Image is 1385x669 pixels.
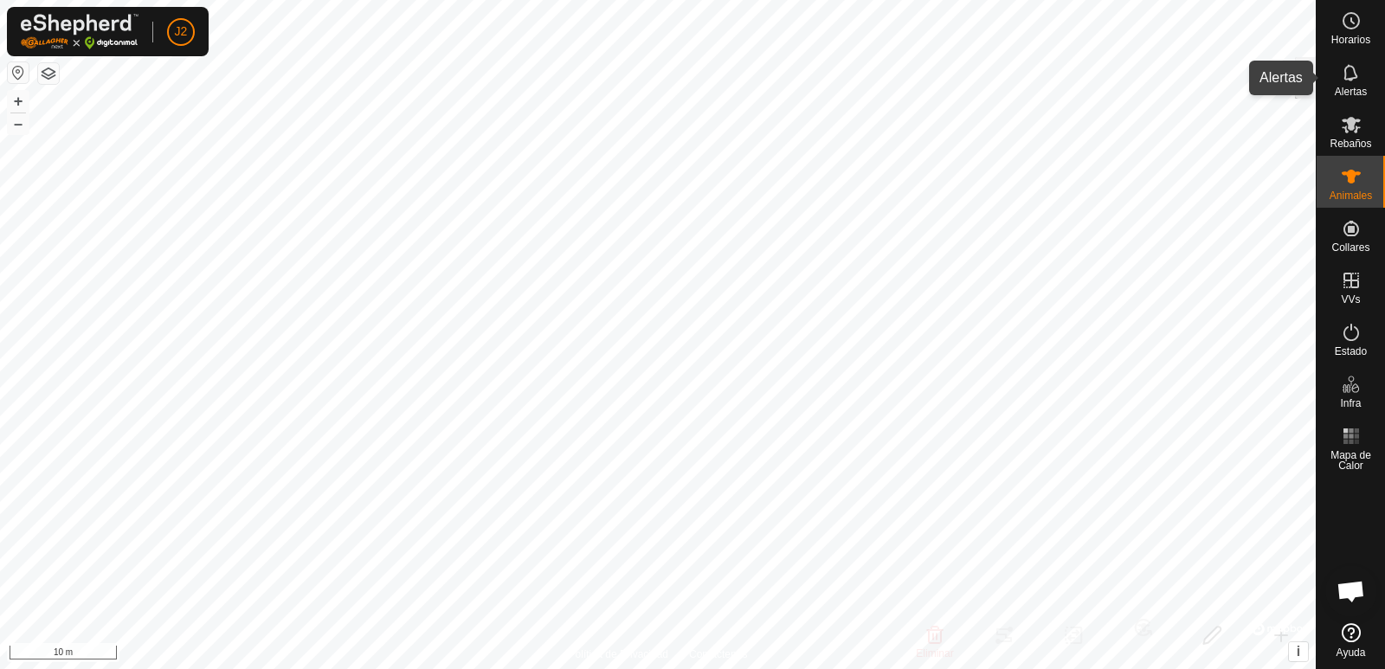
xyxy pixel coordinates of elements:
button: Capas del Mapa [38,63,59,84]
button: + [8,91,29,112]
span: Horarios [1331,35,1370,45]
span: Rebaños [1330,138,1371,149]
button: – [8,113,29,134]
div: Chat abierto [1325,565,1377,617]
span: Ayuda [1337,647,1366,658]
img: Logo Gallagher [21,14,138,49]
span: Collares [1331,242,1369,253]
a: Ayuda [1317,616,1385,665]
span: Estado [1335,346,1367,357]
span: Infra [1340,398,1361,408]
span: i [1297,644,1300,659]
span: VVs [1341,294,1360,305]
button: i [1289,642,1308,661]
a: Política de Privacidad [569,646,668,662]
button: Restablecer Mapa [8,62,29,83]
span: Mapa de Calor [1321,450,1381,471]
a: Contáctenos [689,646,747,662]
span: J2 [175,23,188,41]
span: Alertas [1335,87,1367,97]
span: Animales [1330,190,1372,201]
